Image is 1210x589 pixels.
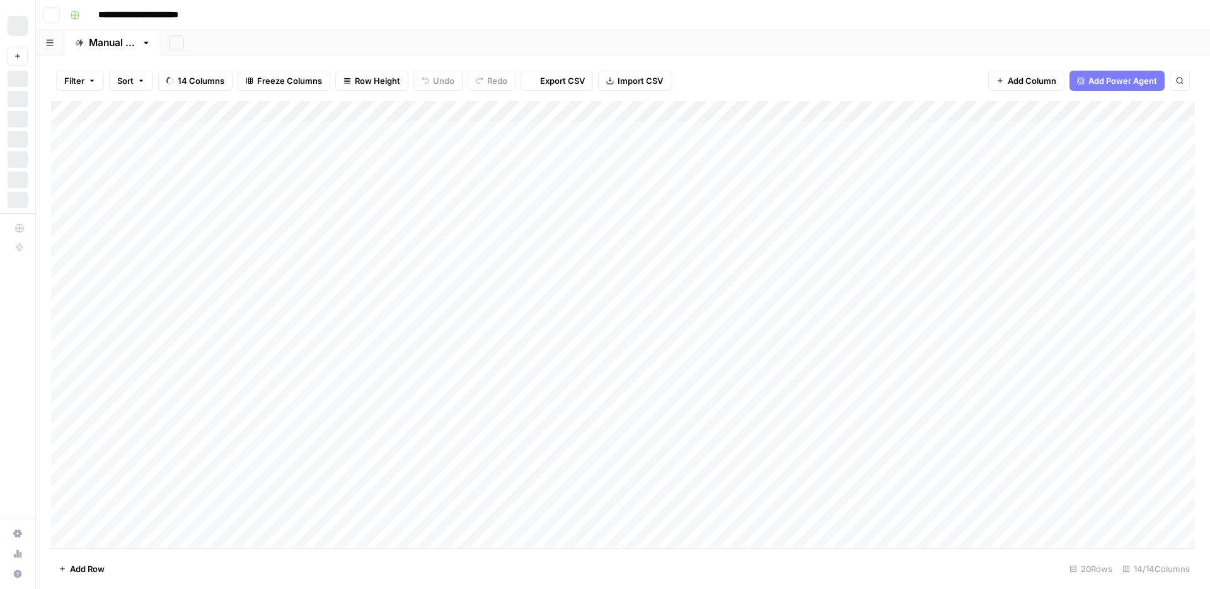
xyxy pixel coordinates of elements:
button: Add Column [988,71,1064,91]
button: 14 Columns [158,71,233,91]
button: Freeze Columns [238,71,330,91]
button: Row Height [335,71,408,91]
span: 14 Columns [178,74,224,87]
div: 14/14 Columns [1117,559,1195,579]
span: Export CSV [540,74,585,87]
button: Sort [109,71,153,91]
button: Help + Support [8,564,28,584]
div: Manual runs [89,37,137,49]
a: Settings [8,523,28,544]
button: Redo [468,71,516,91]
span: Redo [487,74,507,87]
button: Filter [56,71,104,91]
span: Import CSV [618,74,663,87]
span: Add Column [1008,74,1056,87]
button: Export CSV [521,71,593,91]
a: Usage [8,544,28,564]
span: Row Height [355,74,400,87]
span: Add Power Agent [1088,74,1157,87]
span: Undo [433,74,454,87]
span: Filter [64,74,84,87]
a: Manual runs [64,30,161,55]
button: Import CSV [598,71,671,91]
span: Sort [117,74,134,87]
span: Add Row [70,563,105,575]
button: Undo [413,71,463,91]
div: 20 Rows [1064,559,1117,579]
span: Freeze Columns [257,74,322,87]
button: Add Row [51,559,112,579]
button: Add Power Agent [1069,71,1165,91]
